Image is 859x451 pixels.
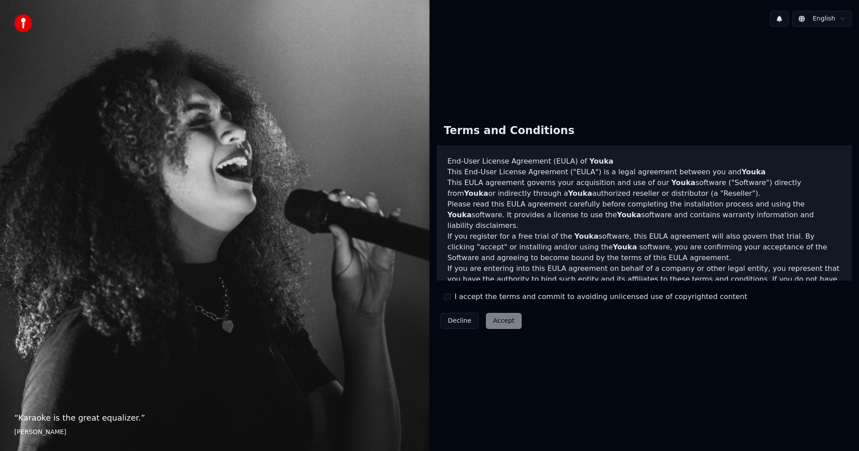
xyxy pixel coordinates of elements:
[14,412,415,424] p: “ Karaoke is the great equalizer. ”
[447,156,841,167] h3: End-User License Agreement (EULA) of
[617,211,641,219] span: Youka
[447,167,841,177] p: This End-User License Agreement ("EULA") is a legal agreement between you and
[14,428,415,437] footer: [PERSON_NAME]
[741,168,765,176] span: Youka
[464,189,488,198] span: Youka
[613,243,637,251] span: Youka
[447,211,472,219] span: Youka
[447,231,841,263] p: If you register for a free trial of the software, this EULA agreement will also govern that trial...
[14,14,32,32] img: youka
[568,189,592,198] span: Youka
[574,232,599,240] span: Youka
[437,117,582,145] div: Terms and Conditions
[447,263,841,306] p: If you are entering into this EULA agreement on behalf of a company or other legal entity, you re...
[440,313,479,329] button: Decline
[589,157,613,165] span: Youka
[671,178,695,187] span: Youka
[455,291,747,302] label: I accept the terms and commit to avoiding unlicensed use of copyrighted content
[447,177,841,199] p: This EULA agreement governs your acquisition and use of our software ("Software") directly from o...
[447,199,841,231] p: Please read this EULA agreement carefully before completing the installation process and using th...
